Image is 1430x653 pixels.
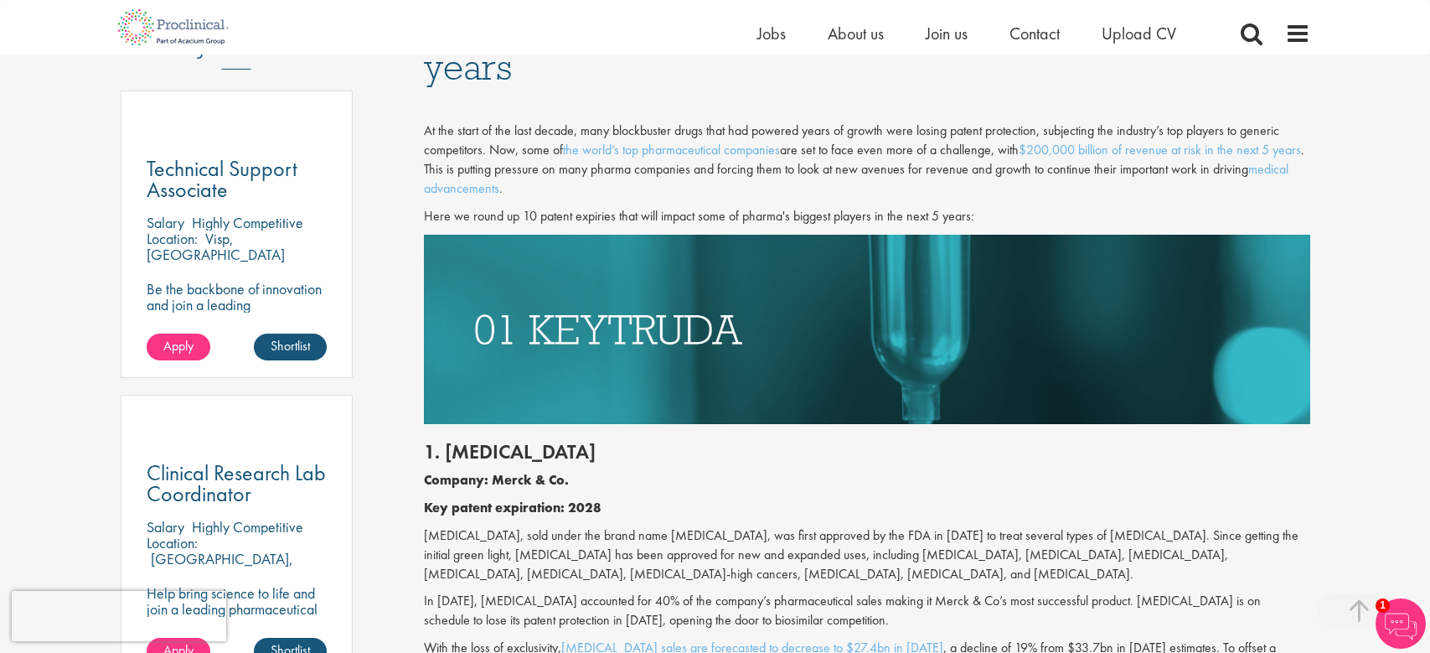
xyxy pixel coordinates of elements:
a: Join us [926,23,968,44]
a: $200,000 billion of revenue at risk in the next 5 years [1019,141,1301,158]
p: Visp, [GEOGRAPHIC_DATA] [147,229,285,264]
a: Upload CV [1102,23,1176,44]
p: [MEDICAL_DATA], sold under the brand name [MEDICAL_DATA], was first approved by the FDA in [DATE]... [424,526,1310,584]
span: Apply [163,337,194,355]
p: Highly Competitive [192,213,303,232]
a: the world’s top pharmaceutical companies [563,141,780,158]
a: Jobs [757,23,786,44]
p: [GEOGRAPHIC_DATA], [GEOGRAPHIC_DATA] [147,549,293,584]
p: Highly Competitive [192,517,303,536]
b: Company: Merck & Co. [424,471,569,489]
span: Location: [147,533,198,552]
b: Key patent expiration: 2028 [424,499,601,516]
a: Apply [147,334,210,360]
a: Contact [1009,23,1060,44]
span: At the start of the last decade, many blockbuster drugs that had powered years of growth were los... [424,122,1304,197]
h1: Top 10 drugs with patents due to expire in the next five years [424,12,1310,86]
a: Clinical Research Lab Coordinator [147,463,328,505]
p: In [DATE], [MEDICAL_DATA] accounted for 40% of the company’s pharmaceutical sales making it Merck... [424,592,1310,630]
a: Shortlist [254,334,327,360]
iframe: reCAPTCHA [12,591,226,641]
img: Chatbot [1376,599,1426,649]
span: Location: [147,229,198,248]
span: Salary [147,213,184,232]
span: Clinical Research Lab Coordinator [147,459,326,508]
h2: 1. [MEDICAL_DATA] [424,441,1310,463]
a: About us [828,23,884,44]
span: Salary [147,517,184,536]
a: Technical Support Associate [147,158,328,200]
a: medical advancements [424,160,1288,197]
span: 1 [1376,599,1390,613]
span: Technical Support Associate [147,154,297,204]
p: Here we round up 10 patent expiries that will impact some of pharma's biggest players in the next... [424,207,1310,226]
p: Be the backbone of innovation and join a leading pharmaceutical company to help keep life-changin... [147,281,328,360]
